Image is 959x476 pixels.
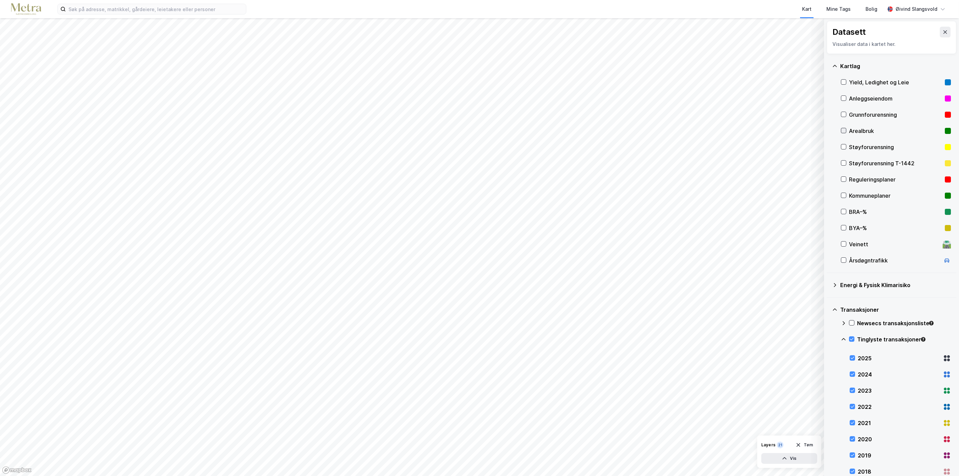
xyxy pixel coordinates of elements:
[849,208,942,216] div: BRA–%
[928,320,934,326] div: Tooltip anchor
[849,94,942,103] div: Anleggseiendom
[66,4,246,14] input: Søk på adresse, matrikkel, gårdeiere, leietakere eller personer
[840,306,951,314] div: Transaksjoner
[858,354,940,362] div: 2025
[832,40,951,48] div: Visualiser data i kartet her.
[2,466,32,474] a: Mapbox homepage
[920,336,926,342] div: Tooltip anchor
[849,127,942,135] div: Arealbruk
[849,192,942,200] div: Kommuneplaner
[849,143,942,151] div: Støyforurensning
[826,5,851,13] div: Mine Tags
[840,281,951,289] div: Energi & Fysisk Klimarisiko
[832,27,866,37] div: Datasett
[857,319,951,327] div: Newsecs transaksjonsliste
[11,3,41,15] img: metra-logo.256734c3b2bbffee19d4.png
[849,111,942,119] div: Grunnforurensning
[942,240,952,249] div: 🛣️
[858,435,940,443] div: 2020
[849,224,942,232] div: BYA–%
[802,5,812,13] div: Kart
[849,256,940,264] div: Årsdøgntrafikk
[858,468,940,476] div: 2018
[849,159,942,167] div: Støyforurensning T-1442
[791,440,817,450] button: Tøm
[858,387,940,395] div: 2023
[857,335,951,343] div: Tinglyste transaksjoner
[858,451,940,459] div: 2019
[858,370,940,379] div: 2024
[925,444,959,476] iframe: Chat Widget
[896,5,937,13] div: Øivind Slangsvold
[925,444,959,476] div: Kontrollprogram for chat
[849,78,942,86] div: Yield, Ledighet og Leie
[849,175,942,184] div: Reguleringsplaner
[858,419,940,427] div: 2021
[840,62,951,70] div: Kartlag
[777,442,784,448] div: 21
[849,240,940,248] div: Veinett
[761,453,817,464] button: Vis
[866,5,877,13] div: Bolig
[858,403,940,411] div: 2022
[761,442,775,448] div: Layers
